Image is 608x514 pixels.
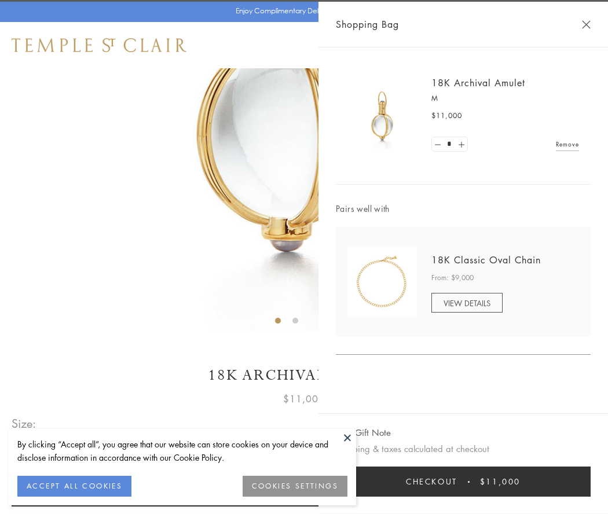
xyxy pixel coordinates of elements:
[336,425,391,440] button: Add Gift Note
[406,475,457,488] span: Checkout
[336,17,399,32] span: Shopping Bag
[431,254,541,266] a: 18K Classic Oval Chain
[432,137,444,152] a: Set quantity to 0
[431,93,579,104] p: M
[556,138,579,150] a: Remove
[243,476,347,497] button: COOKIES SETTINGS
[347,81,417,150] img: 18K Archival Amulet
[12,414,37,433] span: Size:
[283,391,325,406] span: $11,000
[17,438,347,464] div: By clicking “Accept all”, you agree that our website can store cookies on your device and disclos...
[431,76,525,89] a: 18K Archival Amulet
[347,247,417,317] img: N88865-OV18
[431,110,462,122] span: $11,000
[444,298,490,309] span: VIEW DETAILS
[12,365,596,385] h1: 18K Archival Amulet
[480,475,521,488] span: $11,000
[431,293,503,313] a: VIEW DETAILS
[236,5,367,17] p: Enjoy Complimentary Delivery & Returns
[336,202,591,215] span: Pairs well with
[582,20,591,29] button: Close Shopping Bag
[12,38,186,52] img: Temple St. Clair
[336,442,591,456] p: Shipping & taxes calculated at checkout
[17,476,131,497] button: ACCEPT ALL COOKIES
[336,467,591,497] button: Checkout $11,000
[455,137,467,152] a: Set quantity to 2
[431,272,474,284] span: From: $9,000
